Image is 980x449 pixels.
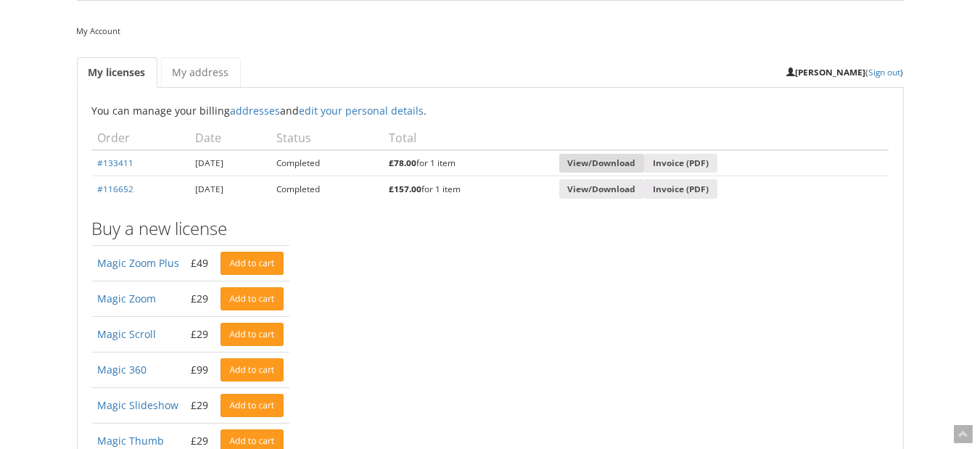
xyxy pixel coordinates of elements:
[98,130,131,146] span: Order
[389,157,416,168] bdi: 78.00
[92,102,889,119] p: You can manage your billing and .
[559,179,645,199] a: View/Download
[98,398,179,412] a: Magic Slideshow
[98,363,147,376] a: Magic 360
[98,327,157,341] a: Magic Scroll
[559,154,645,173] a: View/Download
[186,281,215,317] td: £29
[787,66,866,78] strong: [PERSON_NAME]
[221,252,284,275] a: Add to cart
[221,358,284,382] a: Add to cart
[389,183,394,194] span: £
[389,157,394,168] span: £
[195,157,223,168] time: [DATE]
[98,157,134,168] a: #133411
[98,292,157,305] a: Magic Zoom
[271,150,383,176] td: Completed
[221,394,284,417] a: Add to cart
[276,130,311,146] span: Status
[787,66,904,78] small: ( )
[98,256,180,270] a: Magic Zoom Plus
[231,104,281,118] a: addresses
[221,287,284,310] a: Add to cart
[389,130,416,146] span: Total
[300,104,424,118] a: edit your personal details
[644,179,717,199] a: Invoice (PDF)
[186,353,215,388] td: £99
[98,183,134,194] a: #116652
[77,22,904,39] nav: My Account
[195,130,221,146] span: Date
[869,66,901,78] a: Sign out
[77,57,157,88] a: My licenses
[383,176,553,202] td: for 1 item
[186,388,215,424] td: £29
[644,154,717,173] a: Invoice (PDF)
[161,57,241,88] a: My address
[271,176,383,202] td: Completed
[195,183,223,194] time: [DATE]
[221,323,284,346] a: Add to cart
[92,219,889,238] h3: Buy a new license
[186,246,215,281] td: £49
[186,317,215,353] td: £29
[98,434,165,448] a: Magic Thumb
[383,150,553,176] td: for 1 item
[389,183,421,194] bdi: 157.00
